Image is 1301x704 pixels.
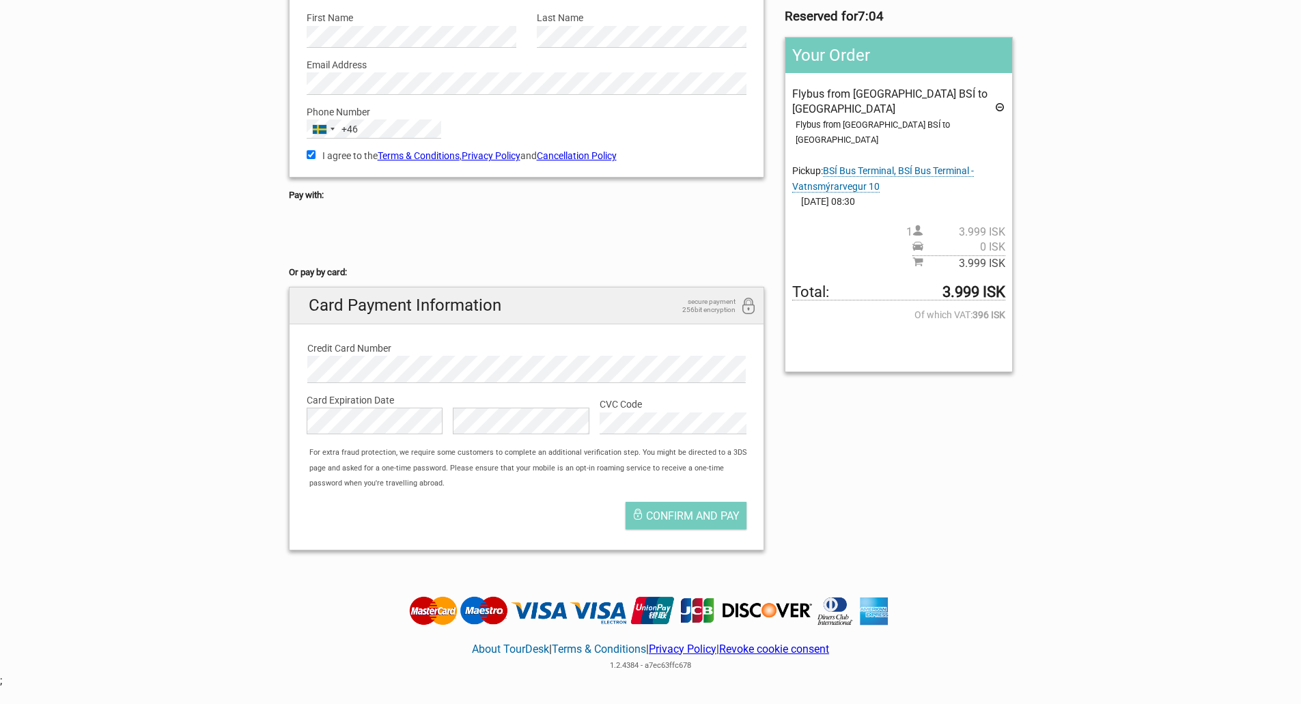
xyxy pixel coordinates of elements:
h5: Or pay by card: [289,265,765,280]
a: Privacy Policy [649,643,716,656]
strong: 396 ISK [973,307,1005,322]
div: +46 [341,122,358,137]
span: 3.999 ISK [923,256,1005,271]
a: Terms & Conditions [552,643,646,656]
span: 3.999 ISK [923,225,1005,240]
label: I agree to the , and [307,148,747,163]
h5: Pay with: [289,188,765,203]
h2: Card Payment Information [290,287,764,324]
span: Change pickup place [792,165,974,192]
span: Subtotal [912,255,1005,271]
strong: 7:04 [858,9,884,24]
label: First Name [307,10,516,25]
span: Pickup: [792,165,974,192]
button: Selected country [307,120,358,138]
div: For extra fraud protection, we require some customers to complete an additional verification step... [303,445,764,491]
span: Of which VAT: [792,307,1005,322]
strong: 3.999 ISK [942,285,1005,300]
label: CVC Code [600,397,746,412]
a: Cancellation Policy [537,150,617,161]
label: Card Expiration Date [307,393,747,408]
span: [DATE] 08:30 [792,194,1005,209]
a: Terms & Conditions [378,150,460,161]
h2: Your Order [785,38,1011,73]
iframe: Ram för säker betalning-knapp [289,221,412,248]
span: Total to be paid [792,285,1005,300]
span: Flybus from [GEOGRAPHIC_DATA] BSÍ to [GEOGRAPHIC_DATA] [792,87,988,115]
a: Privacy Policy [462,150,520,161]
span: secure payment 256bit encryption [667,298,736,314]
img: Tourdesk accepts [406,595,895,627]
i: 256bit encryption [740,298,757,316]
h3: Reserved for [785,9,1012,24]
div: Flybus from [GEOGRAPHIC_DATA] BSÍ to [GEOGRAPHIC_DATA] [796,117,1005,148]
span: Pickup price [912,240,1005,255]
a: Revoke cookie consent [719,643,829,656]
span: 1.2.4384 - a7ec63ffc678 [610,661,691,670]
label: Phone Number [307,104,747,119]
label: Last Name [537,10,746,25]
span: Confirm and pay [646,509,740,522]
div: | | | [406,626,895,673]
a: About TourDesk [472,643,549,656]
label: Email Address [307,57,747,72]
button: Confirm and pay [626,502,746,529]
p: We're away right now. Please check back later! [19,24,154,35]
span: 1 person(s) [906,225,1005,240]
span: 0 ISK [923,240,1005,255]
button: Open LiveChat chat widget [157,21,173,38]
label: Credit Card Number [307,341,746,356]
